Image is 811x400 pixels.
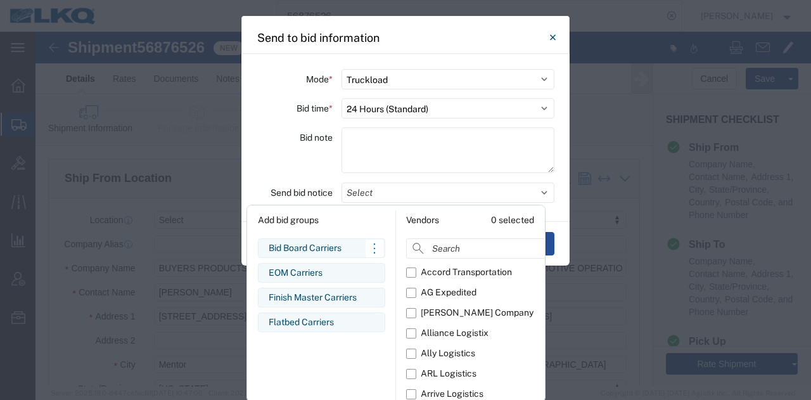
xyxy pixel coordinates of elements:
label: Mode [306,69,333,89]
div: Bid Board Carriers [269,242,374,255]
input: Search [406,238,601,259]
div: Vendors [406,214,439,227]
h4: Send to bid information [257,29,380,46]
label: Bid note [300,127,333,148]
button: Select [342,183,554,203]
label: Bid time [297,98,333,119]
div: 0 selected [491,214,534,227]
button: Close [540,25,565,50]
div: Add bid groups [258,210,385,231]
label: Send bid notice [271,183,333,203]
